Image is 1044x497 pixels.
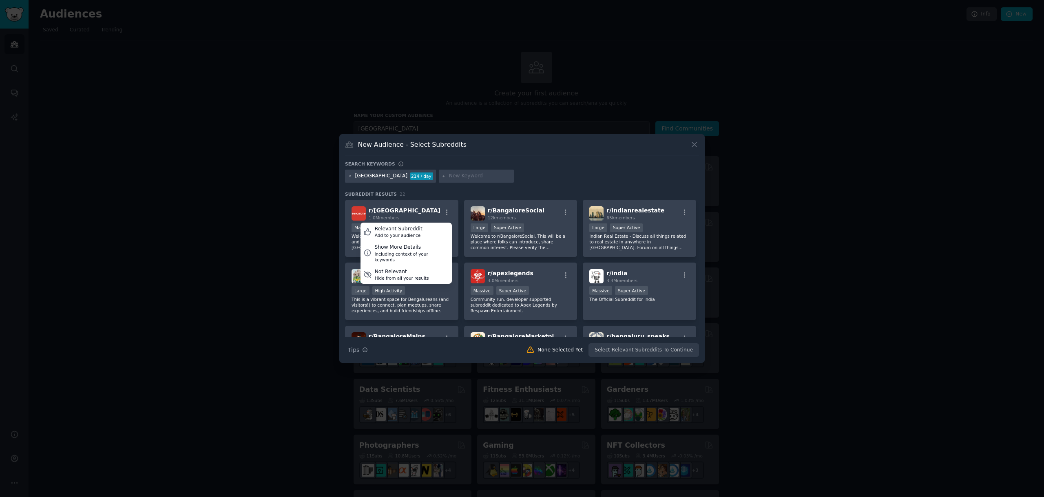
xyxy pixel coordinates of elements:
span: r/ BangaloreMarketplace [488,333,565,340]
div: Super Active [615,286,648,295]
p: Welcome to r/BangaloreSocial, This will be a place where folks can introduce, share common intere... [471,233,571,250]
span: r/ [GEOGRAPHIC_DATA] [369,207,440,214]
img: BangaloreMeetups [352,269,366,283]
span: r/ indianrealestate [606,207,664,214]
div: Hide from all your results [375,275,429,281]
span: Subreddit Results [345,191,397,197]
span: 65k members [606,215,635,220]
div: Super Active [496,286,529,295]
img: bangalore [352,206,366,221]
span: 3.0M members [488,278,519,283]
img: apexlegends [471,269,485,283]
h3: Search keywords [345,161,395,167]
div: Massive [352,223,374,232]
div: Not Relevant [375,268,429,276]
div: Including context of your keywords [374,251,449,263]
img: india [589,269,604,283]
span: 1.0M members [369,215,400,220]
div: High Activity [372,286,405,295]
p: Community run, developer supported subreddit dedicated to Apex Legends by Respawn Entertainment. [471,296,571,314]
div: Add to your audience [375,232,422,238]
span: r/ india [606,270,627,276]
span: r/ BangaloreMains [369,333,425,340]
p: The Official Subreddit for India [589,296,690,302]
p: Indian Real Estate - Discuss all things related to real estate in anywhere in [GEOGRAPHIC_DATA]. ... [589,233,690,250]
div: Super Active [610,223,643,232]
p: This is a vibrant space for Bengalureans (and visitors!) to connect, plan meetups, share experien... [352,296,452,314]
div: 214 / day [410,172,433,180]
span: 12k members [488,215,516,220]
p: Welcome to r/[GEOGRAPHIC_DATA]. The one and only official Reddit page of Namma [GEOGRAPHIC_DATA]. [352,233,452,250]
div: Large [352,286,369,295]
img: BangaloreSocial [471,206,485,221]
div: Show More Details [374,244,449,251]
img: indianrealestate [589,206,604,221]
img: BangaloreMarketplace [471,332,485,347]
div: Super Active [491,223,524,232]
div: Relevant Subreddit [375,225,422,233]
div: None Selected Yet [537,347,583,354]
div: [GEOGRAPHIC_DATA] [355,172,408,180]
div: Massive [589,286,612,295]
span: r/ apexlegends [488,270,533,276]
img: BangaloreMains [352,332,366,347]
span: Tips [348,346,359,354]
span: 22 [400,192,405,197]
div: Large [589,223,607,232]
div: Large [471,223,489,232]
span: r/ BangaloreSocial [488,207,544,214]
h3: New Audience - Select Subreddits [358,140,467,149]
button: Tips [345,343,371,357]
div: Massive [471,286,493,295]
img: bengaluru_speaks [589,332,604,347]
input: New Keyword [449,172,511,180]
span: 3.3M members [606,278,637,283]
span: r/ bengaluru_speaks [606,333,670,340]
